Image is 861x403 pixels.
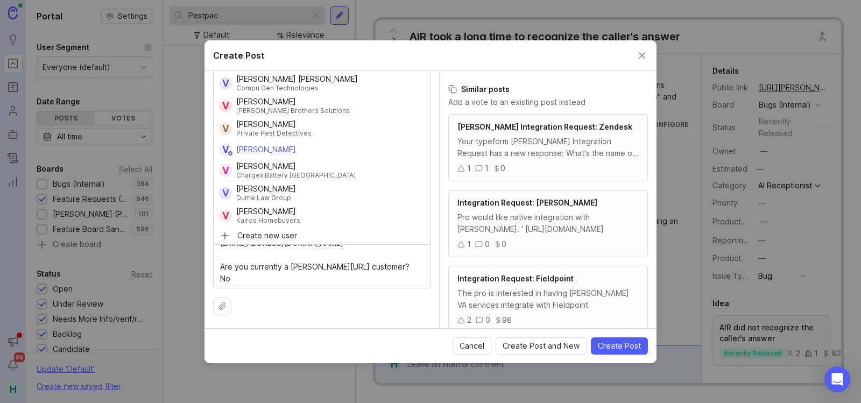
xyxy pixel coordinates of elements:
[467,314,471,326] div: 2
[502,314,512,326] div: 98
[502,238,506,250] div: 0
[236,208,300,215] div: [PERSON_NAME]
[457,122,632,131] span: [PERSON_NAME] Integration Request: Zendesk
[453,337,491,355] button: Cancel
[219,122,232,135] div: V
[236,172,356,179] div: Chargex Battery [GEOGRAPHIC_DATA]
[219,143,232,156] div: V
[448,190,648,257] a: Integration Request: [PERSON_NAME]Pro would like native integration with [PERSON_NAME]. ' [URL][D...
[496,337,587,355] button: Create Post and New
[448,97,648,108] p: Add a vote to an existing post instead
[485,162,489,174] div: 1
[448,266,648,333] a: Integration Request: FieldpointThe pro is interested in having [PERSON_NAME] VA services integrat...
[236,108,350,114] div: [PERSON_NAME] Brothers Solutions
[236,121,312,128] div: [PERSON_NAME]
[457,287,639,311] div: The pro is interested in having [PERSON_NAME] VA services integrate with Fieldpoint
[500,162,505,174] div: 0
[236,162,356,170] div: [PERSON_NAME]
[824,366,850,392] div: Open Intercom Messenger
[236,75,358,83] div: [PERSON_NAME] [PERSON_NAME]
[236,195,296,201] div: Dume Law Group
[236,146,296,153] div: [PERSON_NAME]
[636,50,648,61] button: Close create post modal
[467,238,471,250] div: 1
[219,187,232,200] div: V
[236,85,358,91] div: Compu Gen Technologies
[448,84,648,95] h3: Similar posts
[467,162,471,174] div: 1
[591,337,648,355] button: Create Post
[219,209,232,222] div: V
[457,211,639,235] div: Pro would like native integration with [PERSON_NAME]. ' [URL][DOMAIN_NAME]
[448,114,648,181] a: [PERSON_NAME] Integration Request: ZendeskYour typeform [PERSON_NAME] Integration Request has a n...
[219,164,232,177] div: V
[213,49,265,62] h2: Create Post
[237,230,297,241] p: Create new user
[236,217,300,224] div: Kairos Homebuyers
[460,341,484,351] span: Cancel
[236,185,296,193] div: [PERSON_NAME]
[457,198,597,207] span: Integration Request: [PERSON_NAME]
[457,274,574,283] span: Integration Request: Fieldpoint
[227,150,234,157] img: member badge
[236,98,350,105] div: [PERSON_NAME]
[219,100,232,112] div: V
[503,341,580,351] span: Create Post and New
[485,238,490,250] div: 0
[457,136,639,159] div: Your typeform [PERSON_NAME] Integration Request has a new response: What's the name of the softwa...
[219,77,232,90] div: V
[236,130,312,137] div: Private Pest Detectives
[598,341,641,351] span: Create Post
[485,314,490,326] div: 0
